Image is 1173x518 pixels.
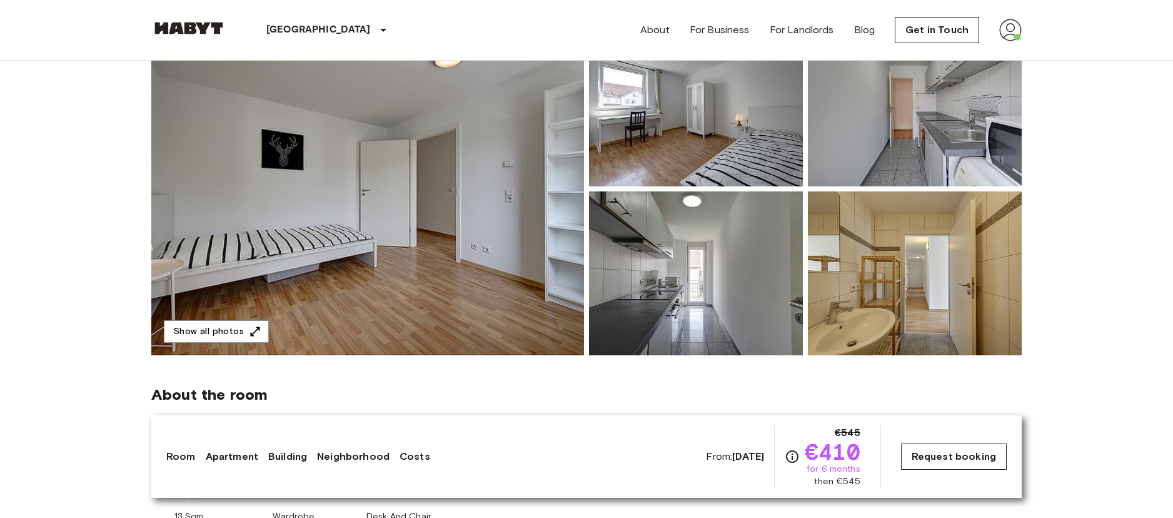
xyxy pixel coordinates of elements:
span: About the room [151,385,1022,404]
a: About [640,23,670,38]
img: avatar [999,19,1022,41]
img: Marketing picture of unit DE-09-015-03M [151,23,584,355]
img: Picture of unit DE-09-015-03M [589,23,803,186]
a: Building [268,449,307,464]
span: for 6 months [807,463,860,475]
button: Show all photos [164,320,269,343]
a: Blog [854,23,875,38]
a: For Business [690,23,750,38]
a: Get in Touch [895,17,979,43]
a: Costs [400,449,430,464]
b: [DATE] [732,450,764,462]
img: Picture of unit DE-09-015-03M [808,191,1022,355]
a: Neighborhood [317,449,390,464]
a: Apartment [206,449,258,464]
img: Picture of unit DE-09-015-03M [808,23,1022,186]
span: €410 [805,440,860,463]
a: Room [166,449,196,464]
span: €545 [835,425,860,440]
p: [GEOGRAPHIC_DATA] [266,23,371,38]
a: Request booking [901,444,1007,470]
img: Picture of unit DE-09-015-03M [589,191,803,355]
svg: Check cost overview for full price breakdown. Please note that discounts apply to new joiners onl... [785,449,800,464]
img: Habyt [151,22,226,34]
span: then €545 [814,475,860,488]
a: For Landlords [770,23,834,38]
span: From: [706,450,764,464]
